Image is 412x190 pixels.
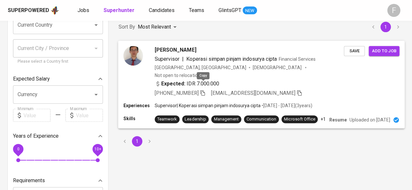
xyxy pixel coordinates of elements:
img: app logo [50,6,59,15]
p: • [DATE] - [DATE] ( 3 years ) [261,102,312,109]
a: Teams [189,6,206,15]
nav: pagination navigation [367,22,404,32]
span: Add to job [372,47,396,55]
input: Value [23,109,50,122]
p: Sort By [119,23,135,31]
p: Skills [123,115,155,122]
div: [GEOGRAPHIC_DATA], [GEOGRAPHIC_DATA] [155,64,246,70]
span: Jobs [78,7,89,13]
a: [PERSON_NAME]Supervisor|Koperasi simpan pinjam indosurya ciptaFinancial Services[GEOGRAPHIC_DATA]... [119,41,404,128]
p: +1 [320,116,326,122]
nav: pagination navigation [119,136,156,146]
span: 0 [17,147,19,151]
button: Save [344,46,365,56]
span: NEW [243,7,257,14]
a: Candidates [149,6,176,15]
button: page 1 [380,22,391,32]
button: Open [92,20,101,30]
p: Years of Experience [13,132,59,140]
p: Requirements [13,177,45,184]
p: Not open to relocation [155,72,200,78]
span: Supervisor [155,56,179,62]
div: IDR 7.000.000 [155,80,219,87]
div: Requirements [13,174,103,187]
span: GlintsGPT [219,7,241,13]
span: Financial Services [279,56,315,61]
p: Supervisor | Koperasi simpan pinjam indosurya cipta [155,102,261,109]
span: Koperasi simpan pinjam indosurya cipta [186,56,277,62]
span: [PHONE_NUMBER] [155,90,198,96]
span: [EMAIL_ADDRESS][DOMAIN_NAME] [211,90,295,96]
div: Leadership [185,116,206,122]
span: [DEMOGRAPHIC_DATA] [253,64,302,70]
span: [PERSON_NAME] [155,46,196,54]
div: Teamwork [157,116,177,122]
button: page 1 [132,136,142,146]
a: Jobs [78,6,91,15]
p: Most Relevant [138,23,171,31]
p: Resume [329,117,347,123]
span: Teams [189,7,204,13]
div: Superpowered [8,7,49,14]
span: Save [347,47,362,55]
div: Most Relevant [138,21,179,33]
div: Microsoft Office [284,116,315,122]
button: Add to job [369,46,399,56]
div: Management [214,116,239,122]
p: Expected Salary [13,75,50,83]
a: GlintsGPT NEW [219,6,257,15]
p: Uploaded on [DATE] [349,117,390,123]
a: Superhunter [104,6,136,15]
div: F [387,4,400,17]
div: Expected Salary [13,72,103,85]
img: 768547e6e59fefcce2caf1663ae6ad92.jpg [123,46,143,65]
div: Communication [247,116,276,122]
span: | [182,55,184,63]
span: 10+ [94,147,101,151]
input: Value [76,109,103,122]
b: Superhunter [104,7,135,13]
button: Open [92,90,101,99]
span: Candidates [149,7,175,13]
div: Years of Experience [13,130,103,143]
p: Experiences [123,102,155,109]
b: Expected: [161,80,185,87]
p: Please select a Country first [18,58,98,65]
a: Superpoweredapp logo [8,6,59,15]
